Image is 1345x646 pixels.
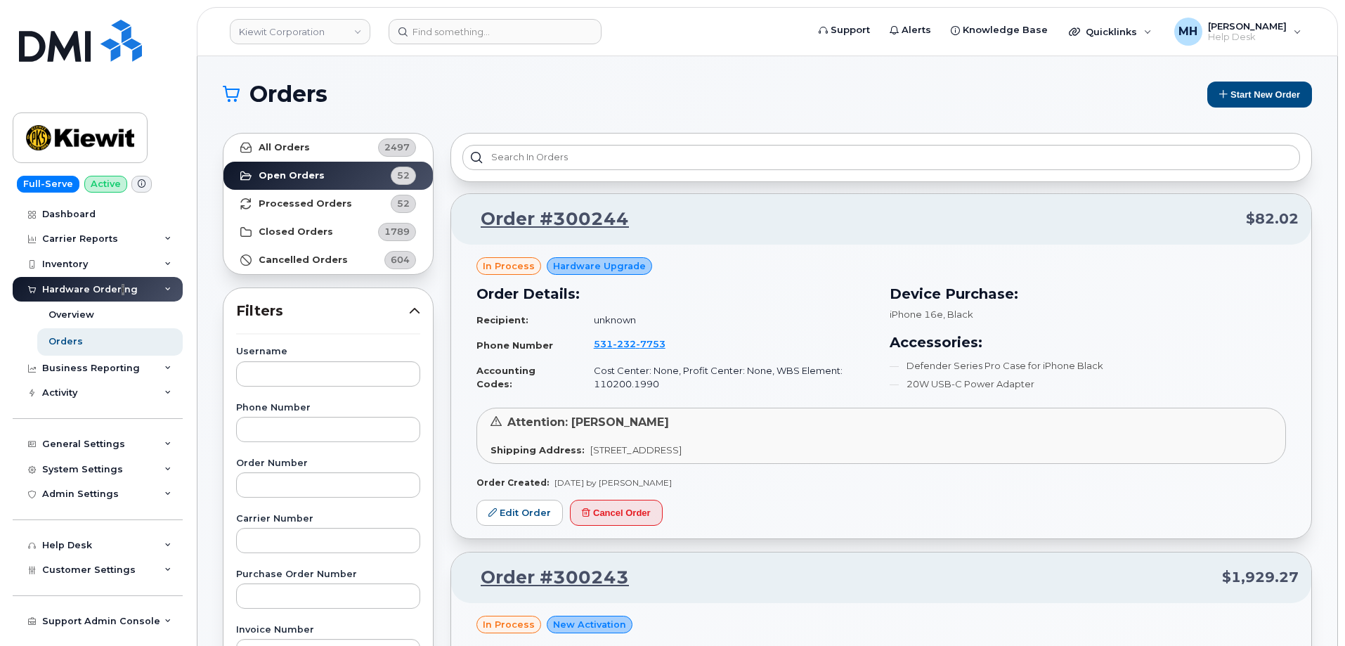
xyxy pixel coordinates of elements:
[483,259,535,273] span: in process
[223,190,433,218] a: Processed Orders52
[554,477,672,488] span: [DATE] by [PERSON_NAME]
[890,309,943,320] span: iPhone 16e
[483,618,535,631] span: in process
[249,84,327,105] span: Orders
[943,309,973,320] span: , Black
[236,301,409,321] span: Filters
[223,162,433,190] a: Open Orders52
[476,283,873,304] h3: Order Details:
[476,500,563,526] a: Edit Order
[384,141,410,154] span: 2497
[464,207,629,232] a: Order #300244
[476,365,535,389] strong: Accounting Codes:
[594,338,682,349] a: 5312327753
[223,246,433,274] a: Cancelled Orders604
[462,145,1300,170] input: Search in orders
[223,218,433,246] a: Closed Orders1789
[476,314,528,325] strong: Recipient:
[476,340,553,351] strong: Phone Number
[464,565,629,590] a: Order #300243
[1222,567,1299,588] span: $1,929.27
[1246,209,1299,229] span: $82.02
[570,500,663,526] button: Cancel Order
[890,359,1286,373] li: Defender Series Pro Case for iPhone Black
[590,444,682,456] span: [STREET_ADDRESS]
[259,170,325,181] strong: Open Orders
[259,226,333,238] strong: Closed Orders
[890,332,1286,353] h3: Accessories:
[236,403,420,413] label: Phone Number
[581,308,873,332] td: unknown
[236,570,420,579] label: Purchase Order Number
[236,626,420,635] label: Invoice Number
[476,477,549,488] strong: Order Created:
[636,338,665,349] span: 7753
[553,618,626,631] span: New Activation
[259,142,310,153] strong: All Orders
[384,225,410,238] span: 1789
[553,259,646,273] span: Hardware Upgrade
[259,198,352,209] strong: Processed Orders
[223,134,433,162] a: All Orders2497
[594,338,665,349] span: 531
[890,377,1286,391] li: 20W USB-C Power Adapter
[890,283,1286,304] h3: Device Purchase:
[259,254,348,266] strong: Cancelled Orders
[507,415,669,429] span: Attention: [PERSON_NAME]
[236,515,420,524] label: Carrier Number
[1284,585,1334,635] iframe: Messenger Launcher
[391,253,410,266] span: 604
[236,459,420,468] label: Order Number
[397,169,410,182] span: 52
[397,197,410,210] span: 52
[1207,82,1312,108] button: Start New Order
[613,338,636,349] span: 232
[490,444,585,456] strong: Shipping Address:
[236,347,420,356] label: Username
[581,358,873,396] td: Cost Center: None, Profit Center: None, WBS Element: 110200.1990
